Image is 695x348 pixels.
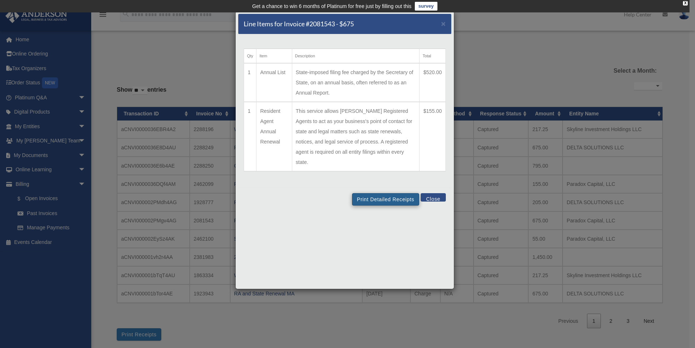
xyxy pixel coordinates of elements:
th: Item [256,49,292,64]
td: $155.00 [420,102,446,171]
td: Resident Agent Annual Renewal [256,102,292,171]
a: survey [415,2,437,11]
span: × [441,19,446,28]
td: This service allows [PERSON_NAME] Registered Agents to act as your business's point of contact fo... [292,102,420,171]
td: Annual List [256,63,292,102]
td: State-imposed filing fee charged by the Secretary of State, on an annual basis, often referred to... [292,63,420,102]
button: Close [421,193,446,202]
button: Close [441,20,446,27]
td: 1 [244,63,256,102]
h5: Line Items for Invoice #2081543 - $675 [244,19,354,28]
button: Print Detailed Receipts [352,193,419,206]
th: Qty [244,49,256,64]
th: Description [292,49,420,64]
div: Get a chance to win 6 months of Platinum for free just by filling out this [252,2,412,11]
td: 1 [244,102,256,171]
th: Total [420,49,446,64]
td: $520.00 [420,63,446,102]
div: close [683,1,688,5]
